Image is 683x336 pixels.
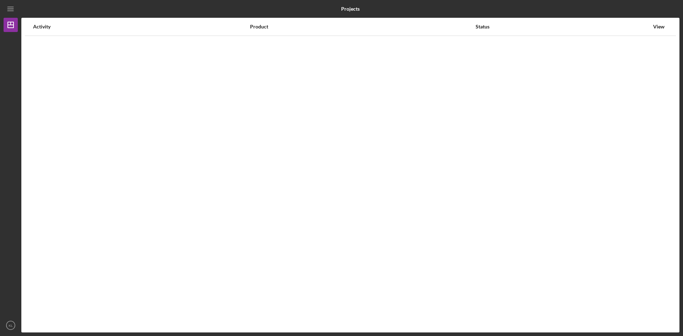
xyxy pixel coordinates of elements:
[9,324,13,327] text: KL
[4,318,18,332] button: KL
[341,6,360,12] b: Projects
[650,24,668,30] div: View
[476,24,649,30] div: Status
[33,24,249,30] div: Activity
[250,24,475,30] div: Product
